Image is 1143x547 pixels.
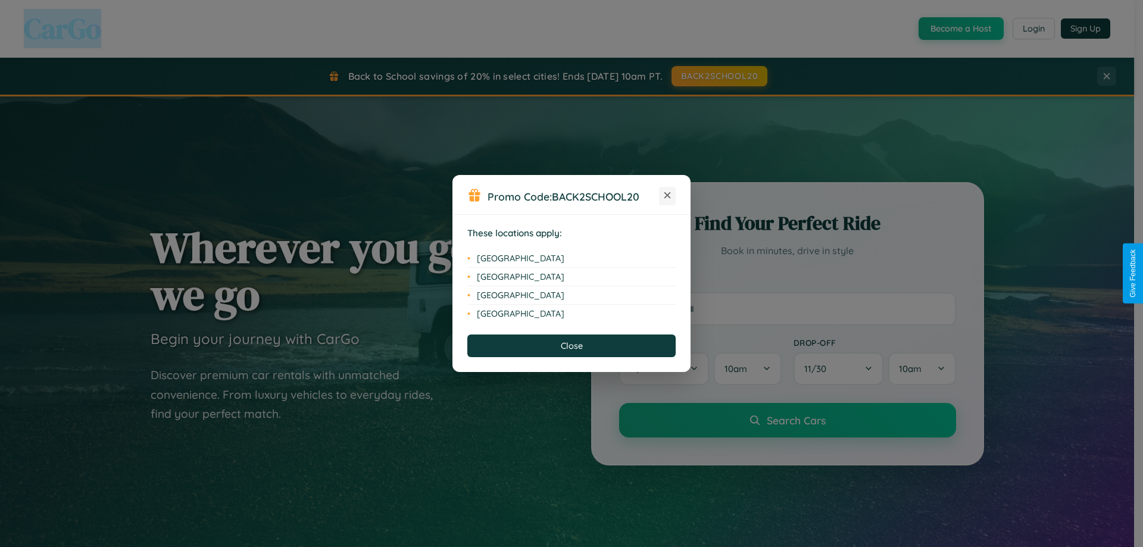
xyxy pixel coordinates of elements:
h3: Promo Code: [488,190,659,203]
li: [GEOGRAPHIC_DATA] [467,249,676,268]
li: [GEOGRAPHIC_DATA] [467,286,676,305]
li: [GEOGRAPHIC_DATA] [467,305,676,323]
li: [GEOGRAPHIC_DATA] [467,268,676,286]
div: Give Feedback [1129,249,1137,298]
strong: These locations apply: [467,227,562,239]
button: Close [467,335,676,357]
b: BACK2SCHOOL20 [552,190,639,203]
